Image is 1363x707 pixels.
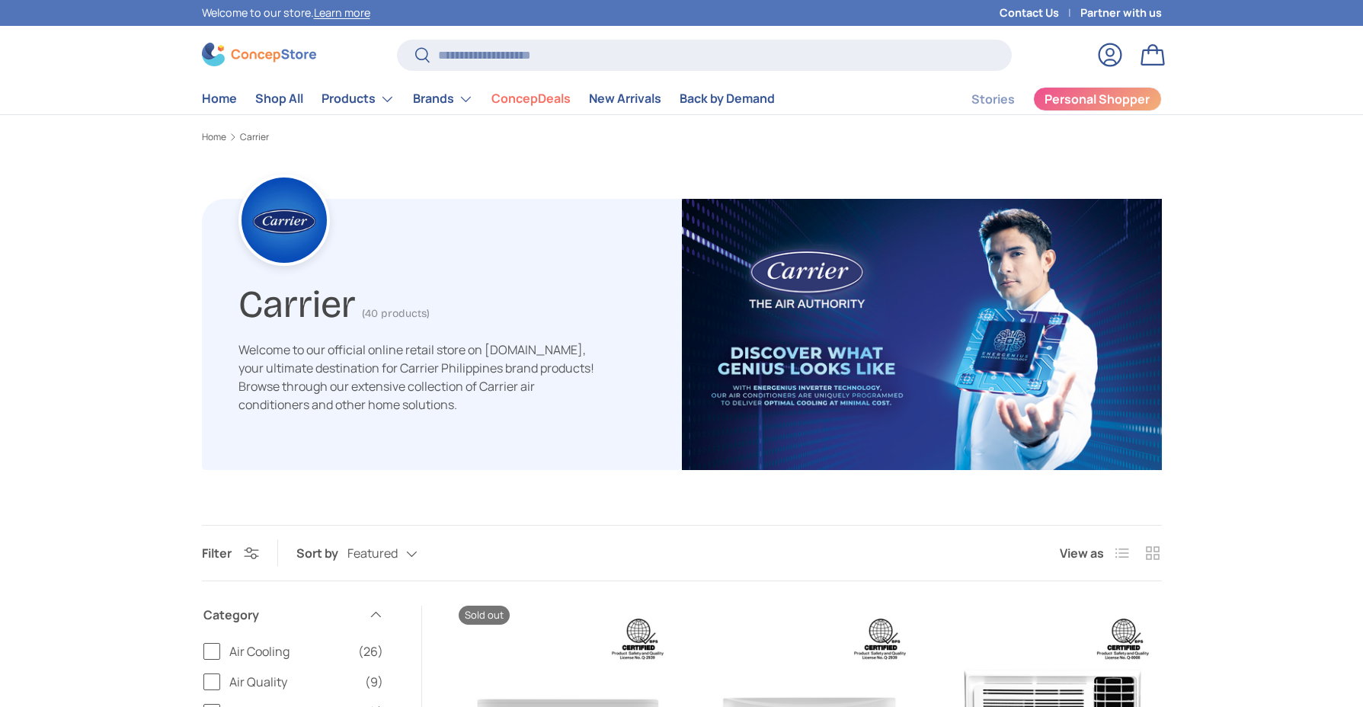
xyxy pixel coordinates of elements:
a: Personal Shopper [1033,87,1162,111]
span: View as [1060,544,1104,562]
span: (26) [358,642,383,661]
nav: Breadcrumbs [202,130,1162,144]
summary: Products [312,84,404,114]
label: Sort by [296,544,347,562]
span: (9) [365,673,383,691]
button: Featured [347,540,448,567]
a: Home [202,84,237,114]
span: Air Quality [229,673,356,691]
a: Contact Us [1000,5,1080,21]
a: Shop All [255,84,303,114]
summary: Brands [404,84,482,114]
a: Products [322,84,395,114]
a: Back by Demand [680,84,775,114]
h1: Carrier [238,276,356,327]
span: Featured [347,546,398,561]
a: Stories [971,85,1015,114]
a: Partner with us [1080,5,1162,21]
span: (40 products) [362,307,430,320]
p: Welcome to our store. [202,5,370,21]
p: Welcome to our official online retail store on [DOMAIN_NAME], your ultimate destination for Carri... [238,341,597,414]
nav: Primary [202,84,775,114]
span: Filter [202,545,232,561]
a: Carrier [240,133,269,142]
img: carrier-banner-image-concepstore [682,199,1162,470]
summary: Category [203,587,383,642]
button: Filter [202,545,259,561]
a: Home [202,133,226,142]
img: ConcepStore [202,43,316,66]
span: Sold out [459,606,510,625]
span: Personal Shopper [1045,93,1150,105]
a: Brands [413,84,473,114]
span: Category [203,606,359,624]
a: Learn more [314,5,370,20]
a: ConcepDeals [491,84,571,114]
nav: Secondary [935,84,1162,114]
a: New Arrivals [589,84,661,114]
span: Air Cooling [229,642,349,661]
